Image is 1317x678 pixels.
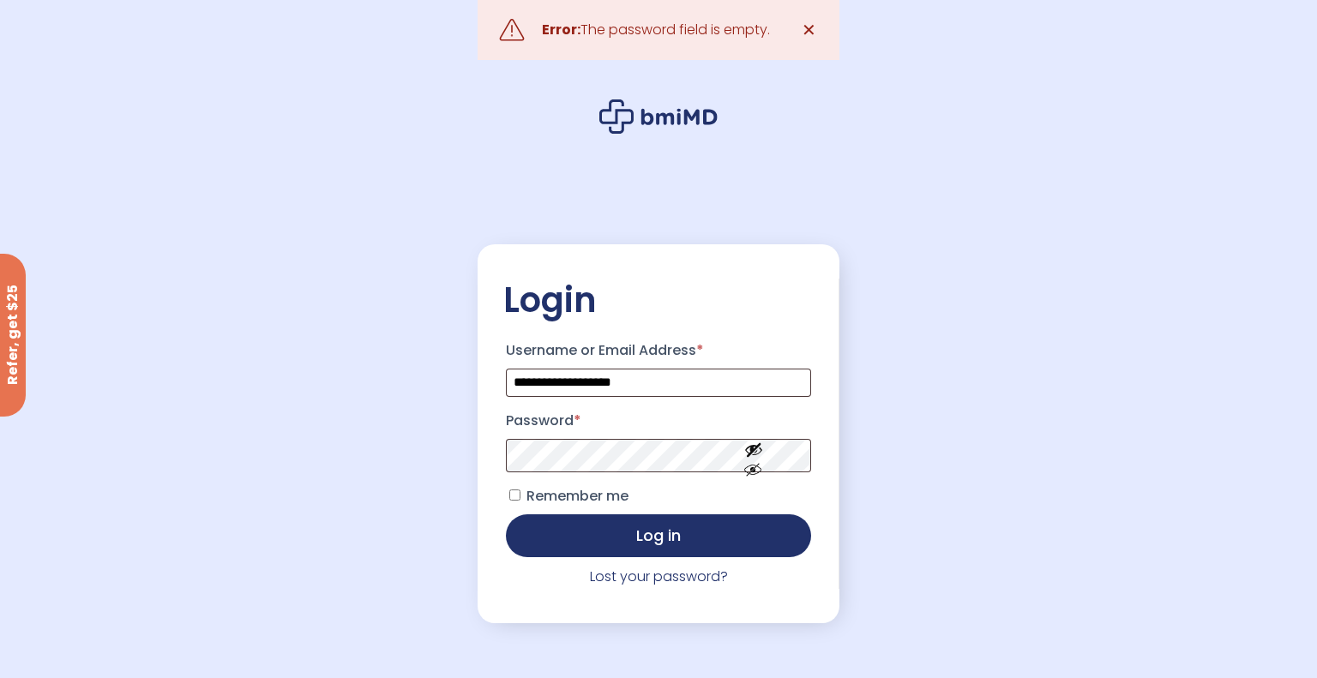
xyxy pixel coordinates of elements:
[542,18,770,42] div: The password field is empty.
[509,489,520,501] input: Remember me
[792,13,827,47] a: ✕
[590,567,728,586] a: Lost your password?
[526,486,628,506] span: Remember me
[542,20,580,39] strong: Error:
[503,279,814,321] h2: Login
[706,426,802,485] button: Show password
[506,514,811,557] button: Log in
[506,407,811,435] label: Password
[802,18,816,42] span: ✕
[506,337,811,364] label: Username or Email Address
